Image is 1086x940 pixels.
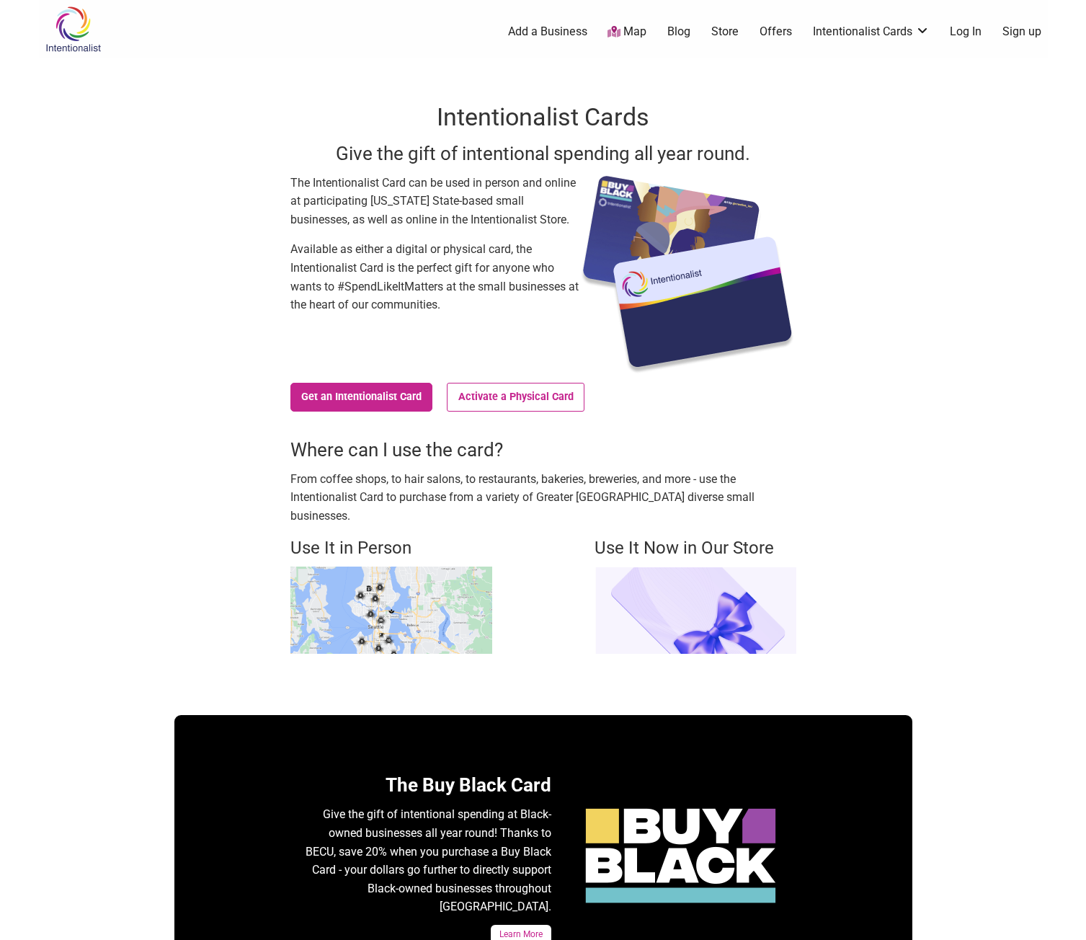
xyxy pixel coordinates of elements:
[290,100,796,135] h1: Intentionalist Cards
[580,803,782,908] img: Black Black Friday Card
[305,805,551,916] p: Give the gift of intentional spending at Black-owned businesses all year round! Thanks to BECU, s...
[290,470,796,526] p: From coffee shops, to hair salons, to restaurants, bakeries, breweries, and more - use the Intent...
[290,536,492,561] h4: Use It in Person
[290,240,579,314] p: Available as either a digital or physical card, the Intentionalist Card is the perfect gift for a...
[290,567,492,654] img: Buy Black map
[667,24,690,40] a: Blog
[950,24,982,40] a: Log In
[305,772,551,798] h3: The Buy Black Card
[290,174,579,229] p: The Intentionalist Card can be used in person and online at participating [US_STATE] State-based ...
[595,567,796,654] img: Intentionalist Store
[39,6,107,53] img: Intentionalist
[1002,24,1041,40] a: Sign up
[711,24,739,40] a: Store
[508,24,587,40] a: Add a Business
[760,24,792,40] a: Offers
[813,24,930,40] a: Intentionalist Cards
[579,174,796,376] img: Intentionalist Card
[447,383,584,412] a: Activate a Physical Card
[290,437,796,463] h3: Where can I use the card?
[290,141,796,167] h3: Give the gift of intentional spending all year round.
[595,536,796,561] h4: Use It Now in Our Store
[607,24,646,40] a: Map
[290,383,433,412] a: Get an Intentionalist Card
